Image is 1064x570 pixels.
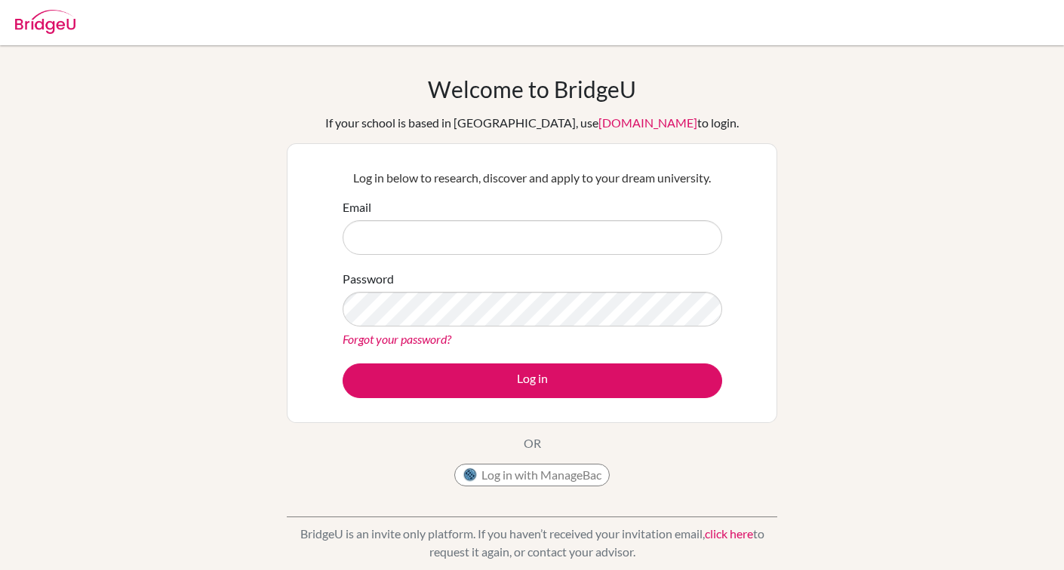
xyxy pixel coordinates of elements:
[343,198,371,216] label: Email
[428,75,636,103] h1: Welcome to BridgeU
[325,114,739,132] div: If your school is based in [GEOGRAPHIC_DATA], use to login.
[343,270,394,288] label: Password
[343,332,451,346] a: Forgot your password?
[343,169,722,187] p: Log in below to research, discover and apply to your dream university.
[705,526,753,541] a: click here
[343,363,722,398] button: Log in
[524,434,541,452] p: OR
[15,10,75,34] img: Bridge-U
[454,464,610,486] button: Log in with ManageBac
[287,525,777,561] p: BridgeU is an invite only platform. If you haven’t received your invitation email, to request it ...
[598,115,697,130] a: [DOMAIN_NAME]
